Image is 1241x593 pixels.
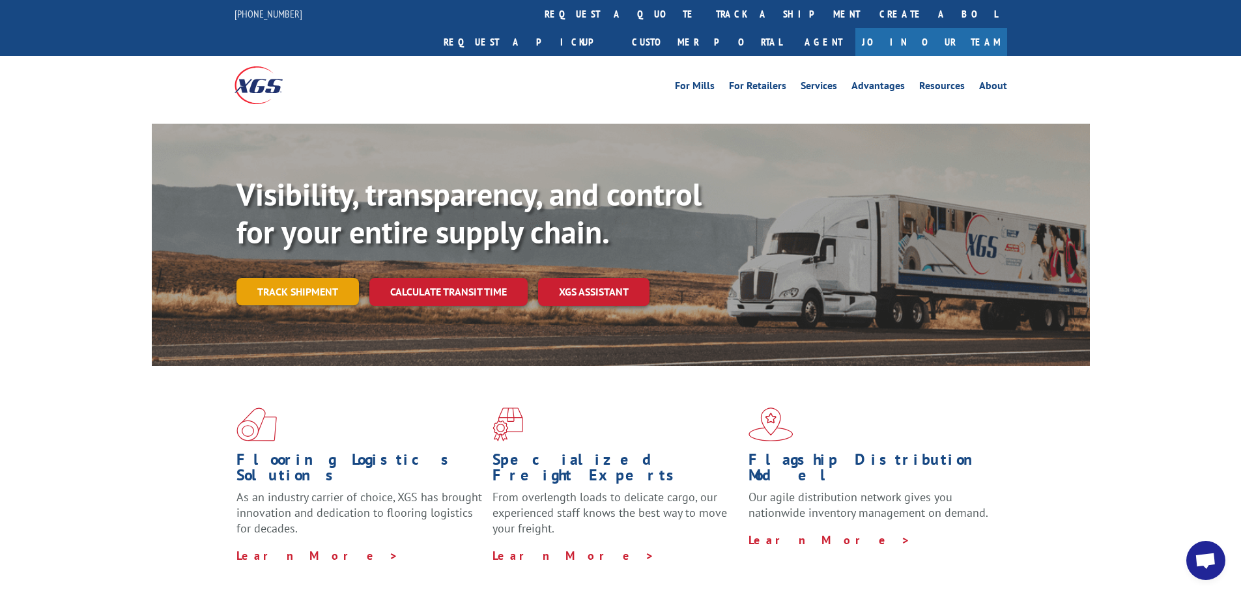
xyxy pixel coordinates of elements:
[538,278,649,306] a: XGS ASSISTANT
[236,407,277,441] img: xgs-icon-total-supply-chain-intelligence-red
[749,452,995,490] h1: Flagship Distribution Model
[434,28,622,56] a: Request a pickup
[855,28,1007,56] a: Join Our Team
[236,490,482,536] span: As an industry carrier of choice, XGS has brought innovation and dedication to flooring logistics...
[236,278,359,305] a: Track shipment
[492,490,739,547] p: From overlength loads to delicate cargo, our experienced staff knows the best way to move your fr...
[622,28,792,56] a: Customer Portal
[792,28,855,56] a: Agent
[369,278,528,306] a: Calculate transit time
[492,452,739,490] h1: Specialized Freight Experts
[1186,541,1225,580] div: Open chat
[492,548,655,563] a: Learn More >
[236,174,702,252] b: Visibility, transparency, and control for your entire supply chain.
[801,81,837,95] a: Services
[749,407,793,441] img: xgs-icon-flagship-distribution-model-red
[492,407,523,441] img: xgs-icon-focused-on-flooring-red
[236,548,399,563] a: Learn More >
[749,532,911,547] a: Learn More >
[729,81,786,95] a: For Retailers
[675,81,715,95] a: For Mills
[236,452,483,490] h1: Flooring Logistics Solutions
[749,490,988,520] span: Our agile distribution network gives you nationwide inventory management on demand.
[919,81,965,95] a: Resources
[979,81,1007,95] a: About
[235,7,302,20] a: [PHONE_NUMBER]
[851,81,905,95] a: Advantages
